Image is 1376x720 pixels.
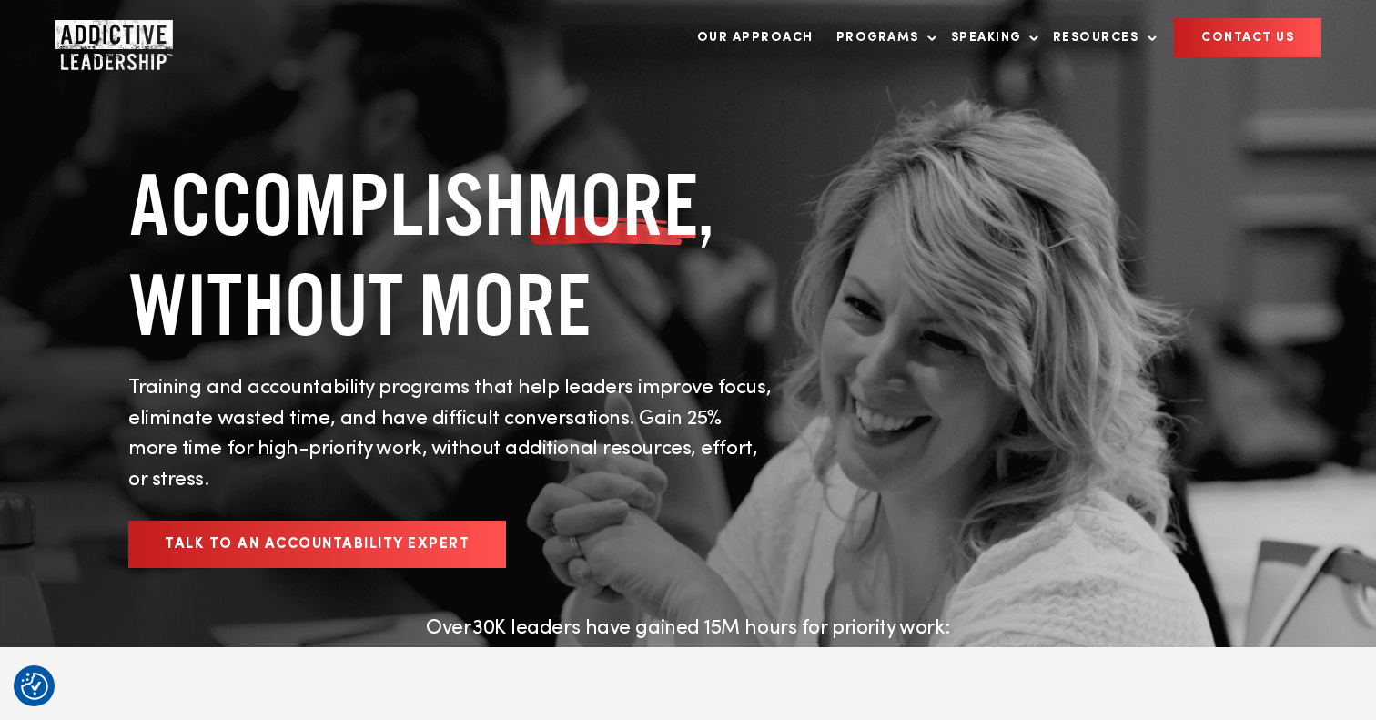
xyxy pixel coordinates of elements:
[942,19,1039,56] a: Speaking
[526,155,698,255] span: MORE
[827,19,937,56] a: Programs
[128,373,774,495] p: Training and accountability programs that help leaders improve focus, eliminate wasted time, and ...
[1174,18,1321,57] a: CONTACT US
[21,673,48,700] button: Consent Preferences
[688,19,823,56] a: Our Approach
[1044,19,1158,56] a: Resources
[128,521,506,568] a: Talk to an Accountability Expert
[128,155,774,355] h1: ACCOMPLISH , WITHOUT MORE
[165,537,470,552] span: Talk to an Accountability Expert
[55,20,164,56] a: Home
[21,673,48,700] img: Revisit consent button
